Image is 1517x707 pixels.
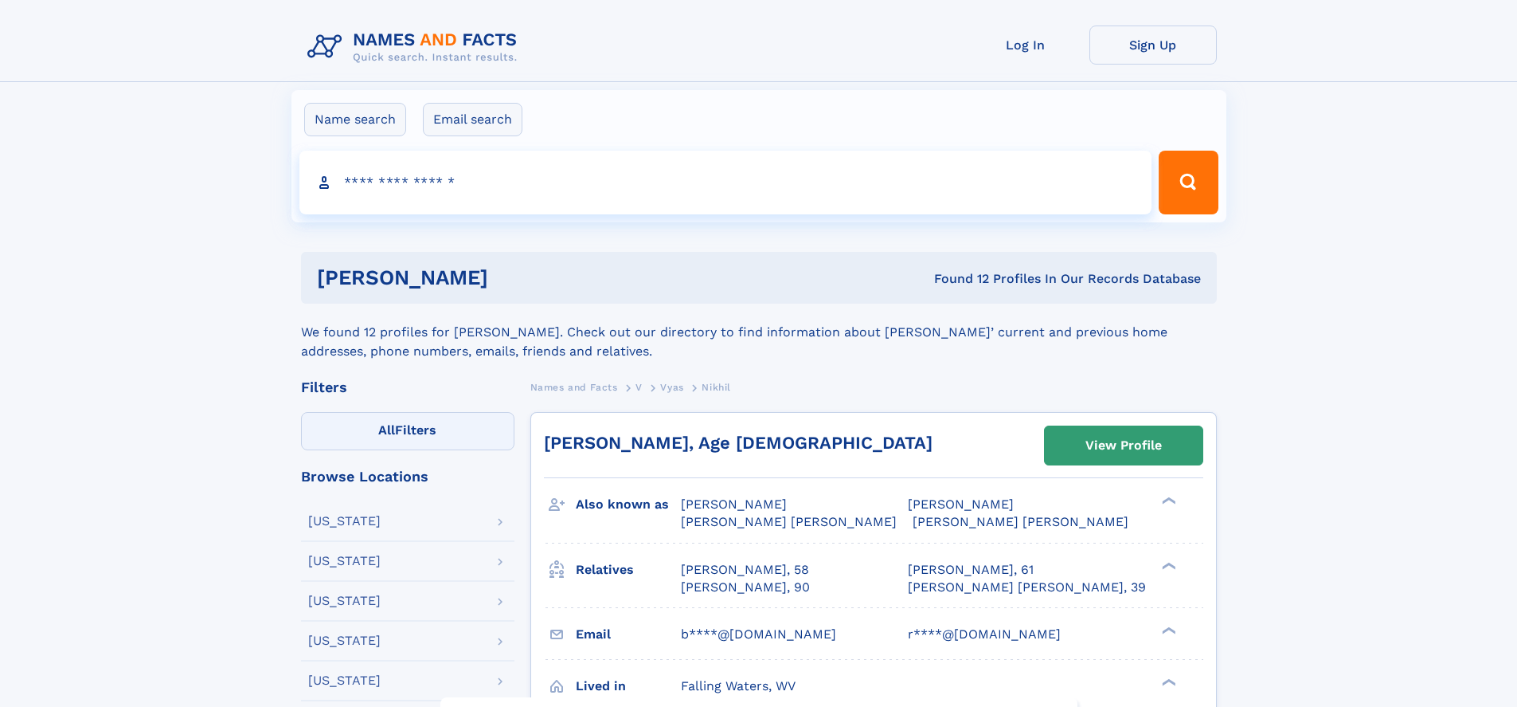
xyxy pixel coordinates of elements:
div: ❯ [1158,496,1177,506]
div: We found 12 profiles for [PERSON_NAME]. Check out our directory to find information about [PERSON... [301,304,1217,361]
h3: Relatives [576,556,681,583]
div: ❯ [1158,677,1177,687]
div: [US_STATE] [308,634,381,647]
span: All [378,422,395,438]
div: Found 12 Profiles In Our Records Database [711,270,1201,288]
a: Names and Facts [530,377,618,397]
div: ❯ [1158,625,1177,635]
a: Log In [962,26,1089,65]
label: Name search [304,103,406,136]
div: [US_STATE] [308,674,381,687]
button: Search Button [1159,151,1218,214]
span: Nikhil [702,382,731,393]
div: Filters [301,380,514,395]
span: V [635,382,643,393]
input: search input [299,151,1152,214]
a: Sign Up [1089,26,1217,65]
span: [PERSON_NAME] [PERSON_NAME] [913,514,1128,529]
h3: Also known as [576,491,681,518]
a: [PERSON_NAME] [PERSON_NAME], 39 [908,579,1146,596]
div: [US_STATE] [308,555,381,568]
div: [US_STATE] [308,515,381,528]
label: Email search [423,103,522,136]
h3: Lived in [576,673,681,700]
span: [PERSON_NAME] [681,497,787,512]
label: Filters [301,412,514,450]
a: [PERSON_NAME], Age [DEMOGRAPHIC_DATA] [544,433,932,453]
div: ❯ [1158,560,1177,571]
span: [PERSON_NAME] [908,497,1014,512]
div: Browse Locations [301,469,514,484]
h1: [PERSON_NAME] [317,268,711,288]
img: Logo Names and Facts [301,26,530,69]
span: [PERSON_NAME] [PERSON_NAME] [681,514,897,529]
div: View Profile [1085,427,1162,464]
a: View Profile [1045,426,1202,465]
a: [PERSON_NAME], 61 [908,561,1034,579]
a: Vyas [660,377,683,397]
a: [PERSON_NAME], 58 [681,561,809,579]
a: V [635,377,643,397]
span: Vyas [660,382,683,393]
h3: Email [576,621,681,648]
a: [PERSON_NAME], 90 [681,579,810,596]
span: Falling Waters, WV [681,678,796,693]
div: [US_STATE] [308,595,381,607]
